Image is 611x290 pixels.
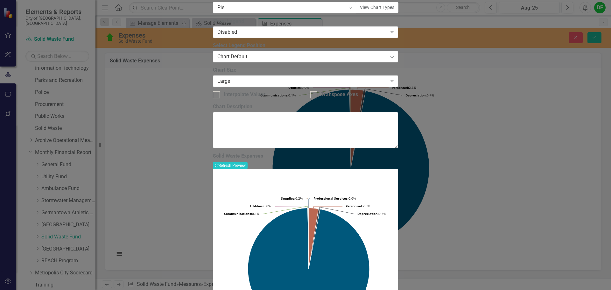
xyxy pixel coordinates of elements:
text: 0.1% [224,211,259,216]
label: Chart Size [213,67,398,74]
h3: Solid Waste Expenses [213,153,398,159]
text: 0.0% [313,196,356,201]
tspan: Depreciation: [357,211,379,216]
button: View Chart Types [356,2,398,13]
tspan: Personnel: [346,204,363,208]
div: Large [217,78,387,85]
text: 2.6% [346,204,370,208]
div: Chart Default [217,53,387,60]
tspan: Utilities: [250,204,263,208]
div: Transpose Axes [321,91,358,98]
label: Select Legend Position [213,42,398,49]
text: 0.2% [281,196,303,201]
text: 0.0% [250,204,271,208]
tspan: Communications: [224,211,252,216]
tspan: Professional Services: [313,196,348,201]
div: Disabled [217,29,387,36]
div: Interpolate Values [224,91,266,98]
text: 0.4% [357,211,386,216]
label: Show Legend [213,18,398,25]
div: Pie [217,4,345,11]
tspan: Supplies: [281,196,295,201]
button: Refresh Preview [213,162,248,169]
label: Chart Description [213,103,398,110]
